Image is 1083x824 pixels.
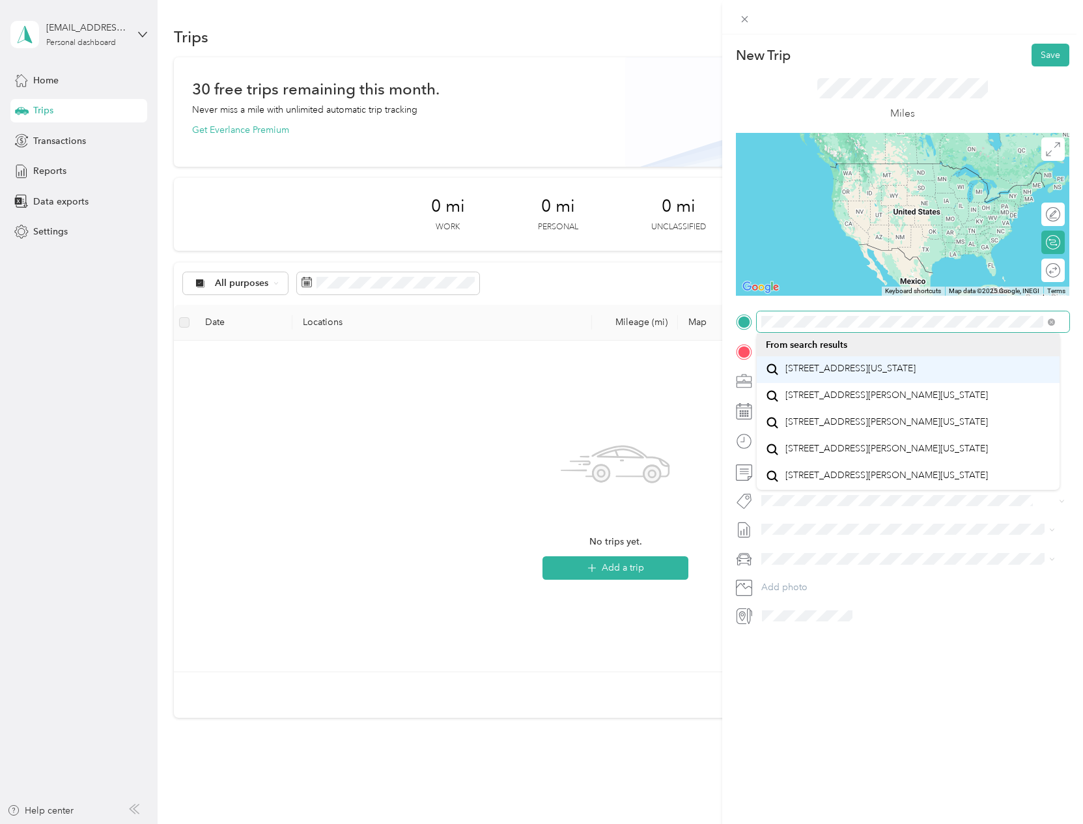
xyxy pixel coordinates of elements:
[785,390,988,401] span: [STREET_ADDRESS][PERSON_NAME][US_STATE]
[785,416,988,428] span: [STREET_ADDRESS][PERSON_NAME][US_STATE]
[785,470,988,481] span: [STREET_ADDRESS][PERSON_NAME][US_STATE]
[1010,751,1083,824] iframe: Everlance-gr Chat Button Frame
[1032,44,1069,66] button: Save
[1047,287,1065,294] a: Terms (opens in new tab)
[766,339,847,350] span: From search results
[739,279,782,296] img: Google
[949,287,1039,294] span: Map data ©2025 Google, INEGI
[739,279,782,296] a: Open this area in Google Maps (opens a new window)
[785,363,916,375] span: [STREET_ADDRESS][US_STATE]
[757,578,1069,597] button: Add photo
[736,46,791,64] p: New Trip
[785,443,988,455] span: [STREET_ADDRESS][PERSON_NAME][US_STATE]
[890,106,915,122] p: Miles
[885,287,941,296] button: Keyboard shortcuts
